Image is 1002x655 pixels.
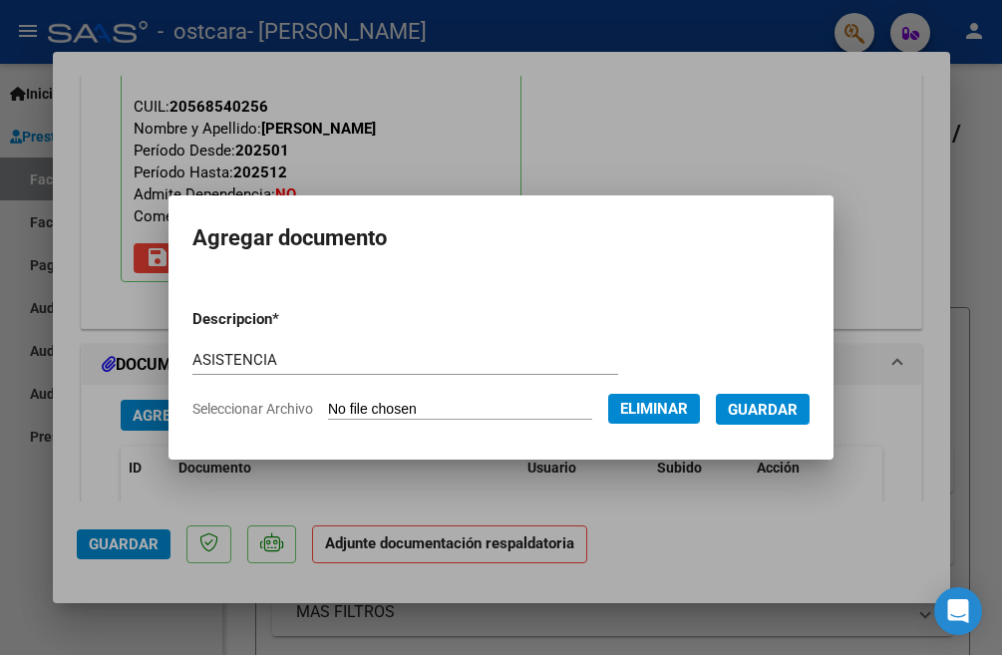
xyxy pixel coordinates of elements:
[608,394,700,424] button: Eliminar
[192,401,313,417] span: Seleccionar Archivo
[728,401,798,419] span: Guardar
[934,587,982,635] div: Open Intercom Messenger
[192,219,810,257] h2: Agregar documento
[620,400,688,418] span: Eliminar
[192,308,378,331] p: Descripcion
[716,394,810,425] button: Guardar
